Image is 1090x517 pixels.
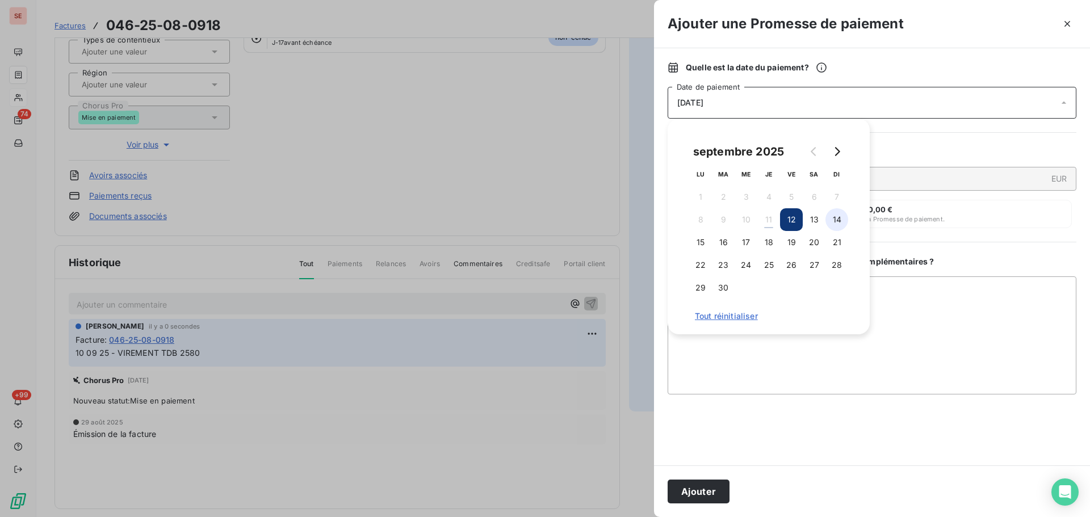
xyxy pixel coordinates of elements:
span: Tout réinitialiser [695,312,842,321]
button: 23 [712,254,735,276]
button: 22 [689,254,712,276]
button: 7 [825,186,848,208]
button: 14 [825,208,848,231]
button: Go to next month [825,140,848,163]
th: samedi [803,163,825,186]
button: 19 [780,231,803,254]
th: vendredi [780,163,803,186]
button: 17 [735,231,757,254]
button: 28 [825,254,848,276]
th: mardi [712,163,735,186]
button: 29 [689,276,712,299]
button: 1 [689,186,712,208]
button: 21 [825,231,848,254]
th: mercredi [735,163,757,186]
div: Open Intercom Messenger [1051,478,1079,506]
button: 30 [712,276,735,299]
button: 27 [803,254,825,276]
button: 15 [689,231,712,254]
span: 0,00 € [868,205,893,214]
button: 9 [712,208,735,231]
button: 8 [689,208,712,231]
div: septembre 2025 [689,142,788,161]
span: Quelle est la date du paiement ? [686,62,827,73]
span: [DATE] [677,98,703,107]
button: 18 [757,231,780,254]
button: 3 [735,186,757,208]
button: 20 [803,231,825,254]
button: 2 [712,186,735,208]
h3: Ajouter une Promesse de paiement [668,14,904,34]
button: 12 [780,208,803,231]
button: 5 [780,186,803,208]
button: 26 [780,254,803,276]
button: Go to previous month [803,140,825,163]
th: lundi [689,163,712,186]
th: dimanche [825,163,848,186]
button: 4 [757,186,780,208]
button: 6 [803,186,825,208]
button: 24 [735,254,757,276]
button: 10 [735,208,757,231]
th: jeudi [757,163,780,186]
button: 11 [757,208,780,231]
button: 25 [757,254,780,276]
button: 16 [712,231,735,254]
button: Ajouter [668,480,730,503]
button: 13 [803,208,825,231]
